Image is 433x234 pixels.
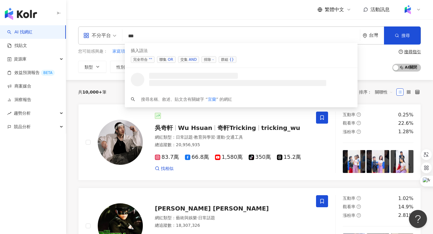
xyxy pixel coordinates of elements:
div: 插入語法 [131,48,352,54]
span: 關聯性 [375,87,393,97]
div: 14.9% [398,204,413,210]
span: 15.2萬 [277,154,301,160]
span: 350萬 [249,154,271,160]
div: 網紅類型 ： [155,134,309,140]
span: · [193,135,194,140]
img: post-image [343,150,366,173]
span: search [131,97,135,101]
span: environment [363,33,367,38]
a: 找相似 [155,166,174,172]
span: tricking_wu [261,124,300,131]
div: 搜尋名稱、敘述、貼文含有關鍵字 “ ” 的網紅 [141,96,232,103]
span: 完全符合 [131,56,155,63]
span: 教育與學習 [194,135,215,140]
span: appstore [83,32,89,38]
span: rise [7,111,11,115]
div: 1.02% [398,195,413,202]
span: 活動訊息 [370,7,390,12]
span: 互動率 [343,196,355,201]
span: 漲粉率 [343,129,355,134]
span: 競品分析 [14,120,31,134]
img: logo [5,8,37,20]
iframe: Help Scout Beacon - Open [409,210,427,228]
a: KOL Avatar吳奇軒Wu Hsuan奇軒Trickingtricking_wu網紅類型：日常話題·教育與學習·運動·交通工具總追蹤數：20,956,93583.7萬66.8萬1,580萬3... [78,104,421,180]
span: 家庭瑣事 [112,48,129,54]
span: question-circle [357,112,361,117]
div: {} [229,57,234,63]
div: 2.81% [398,212,413,219]
span: · [215,135,216,140]
span: 宜蘭 [208,97,216,102]
span: · [225,135,226,140]
button: 性別 [110,61,138,73]
span: question-circle [357,121,361,125]
span: · [197,215,198,220]
span: 趨勢分析 [14,106,31,120]
span: 83.7萬 [155,154,179,160]
span: 10,000+ [82,90,102,94]
span: 搜尋 [401,33,410,38]
span: question-circle [357,130,361,134]
span: 日常話題 [198,215,215,220]
div: OR [168,57,173,63]
button: 類型 [78,61,106,73]
span: question-circle [357,205,361,209]
span: 交集 [178,56,199,63]
a: searchAI 找網紅 [7,29,32,35]
span: [PERSON_NAME] [PERSON_NAME] [155,205,269,212]
span: question-circle [399,50,403,54]
span: 吳奇軒 [155,124,173,131]
span: 漲粉率 [343,213,355,218]
a: 找貼文 [7,43,27,49]
span: Wu Hsuan [178,124,212,131]
span: 觀看率 [343,204,355,209]
span: 交通工具 [226,135,243,140]
span: 您可能感興趣： [78,48,108,54]
span: 排除 [201,56,216,63]
span: 繁體中文 [325,6,344,13]
img: post-image [367,150,389,173]
span: question-circle [357,196,361,200]
span: 運動 [216,135,225,140]
div: AND [189,57,197,63]
a: 效益預測報告BETA [7,70,55,76]
div: 不分平台 [83,31,111,40]
div: 排序： [359,87,396,97]
div: 0.25% [398,112,413,118]
span: 奇軒Tricking [217,124,256,131]
span: 找相似 [161,166,174,172]
span: 群組 [219,56,236,63]
div: 總追蹤數 ： 20,956,935 [155,142,309,148]
img: post-image [391,150,413,173]
span: 類型 [84,65,93,69]
div: 台灣 [369,33,384,38]
div: "" [149,57,152,63]
span: 日常話題 [176,135,193,140]
div: 網紅類型 ： [155,215,309,221]
span: 互動率 [343,112,355,117]
div: 共 筆 [78,90,106,94]
span: 資源庫 [14,52,26,66]
div: 1.28% [398,128,413,135]
span: 66.8萬 [185,154,209,160]
img: KOL Avatar [98,120,143,165]
span: 觀看率 [343,121,355,125]
span: 1,580萬 [215,154,243,160]
img: Kolr%20app%20icon%20%281%29.png [402,4,413,15]
div: 搜尋指引 [404,49,421,54]
div: 總追蹤數 ： 18,307,326 [155,223,309,229]
span: 聯集 [157,56,176,63]
div: 22.6% [398,120,413,127]
span: question-circle [357,213,361,217]
a: 商案媒合 [7,83,31,89]
span: 性別 [116,65,125,69]
div: - [212,57,213,63]
button: 搜尋 [384,26,421,45]
span: 藝術與娛樂 [176,215,197,220]
a: 洞察報告 [7,97,31,103]
button: 家庭瑣事 [112,48,130,55]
